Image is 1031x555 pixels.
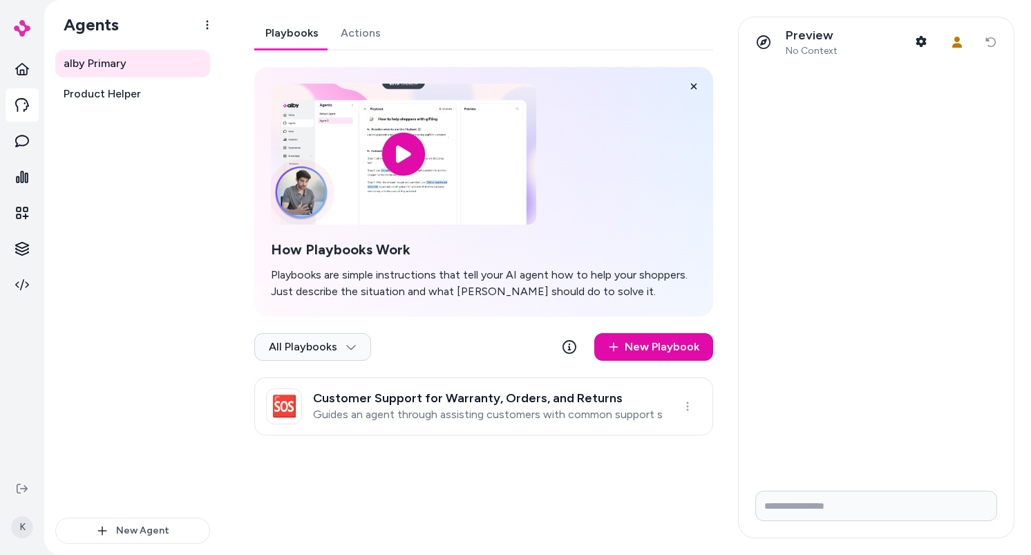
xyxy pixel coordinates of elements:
a: New Playbook [594,333,713,361]
button: New Agent [55,518,210,544]
p: Preview [786,28,838,44]
span: K [11,516,33,538]
a: 🆘Customer Support for Warranty, Orders, and ReturnsGuides an agent through assisting customers wi... [254,377,713,435]
img: alby Logo [14,20,30,37]
span: Product Helper [64,86,141,102]
p: Guides an agent through assisting customers with common support scenarios such as warranty inquir... [313,408,663,422]
p: Playbooks are simple instructions that tell your AI agent how to help your shoppers. Just describ... [271,267,697,300]
a: alby Primary [55,50,210,77]
span: All Playbooks [269,340,357,354]
h2: How Playbooks Work [271,241,697,258]
span: No Context [786,45,838,57]
h3: Customer Support for Warranty, Orders, and Returns [313,391,663,405]
div: 🆘 [266,388,302,424]
h1: Agents [53,15,119,35]
button: K [8,505,36,549]
input: Write your prompt here [755,491,997,521]
span: alby Primary [64,55,126,72]
a: Product Helper [55,80,210,108]
a: Actions [330,17,392,50]
button: All Playbooks [254,333,371,361]
a: Playbooks [254,17,330,50]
